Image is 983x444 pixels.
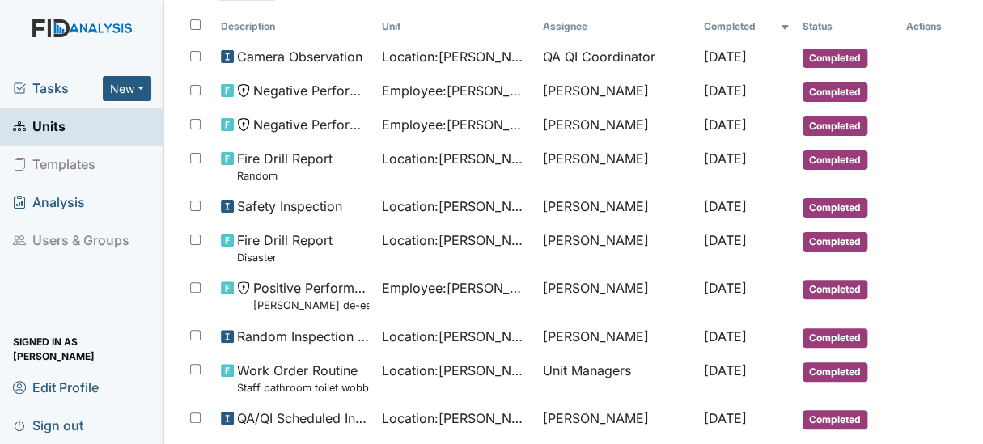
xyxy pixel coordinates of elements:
span: Location : [PERSON_NAME]. [382,47,530,66]
th: Toggle SortBy [796,13,899,40]
td: [PERSON_NAME] [536,108,697,142]
span: Location : [PERSON_NAME]. [382,408,530,428]
span: Positive Performance Review Casey de-escalation [253,278,369,313]
td: [PERSON_NAME] [536,224,697,272]
td: [PERSON_NAME] [536,74,697,108]
td: QA QI Coordinator [536,40,697,74]
span: Completed [803,150,867,170]
span: Completed [803,82,867,102]
span: Signed in as [PERSON_NAME] [13,336,151,362]
span: Completed [803,198,867,218]
td: [PERSON_NAME] [536,402,697,436]
span: [DATE] [704,232,747,248]
span: Location : [PERSON_NAME]. [382,327,530,346]
span: Camera Observation [237,47,362,66]
span: Completed [803,280,867,299]
span: Analysis [13,190,85,215]
th: Assignee [536,13,697,40]
span: Random Inspection for Evening [237,327,369,346]
span: Employee : [PERSON_NAME] [382,115,530,134]
span: Completed [803,328,867,348]
span: Edit Profile [13,374,99,400]
th: Toggle SortBy [214,13,375,40]
th: Actions [899,13,964,40]
a: Tasks [13,78,103,98]
td: [PERSON_NAME] [536,142,697,190]
span: [DATE] [704,150,747,167]
span: QA/QI Scheduled Inspection [237,408,369,428]
span: Completed [803,362,867,382]
small: Random [237,168,333,184]
small: Disaster [237,250,333,265]
span: [DATE] [704,280,747,296]
span: Completed [803,49,867,68]
span: Completed [803,232,867,252]
span: Location : [PERSON_NAME]. [382,230,530,250]
span: Location : [PERSON_NAME]. [382,197,530,216]
span: [DATE] [704,198,747,214]
input: Toggle All Rows Selected [190,19,201,30]
td: Unit Managers [536,354,697,402]
th: Toggle SortBy [375,13,536,40]
span: Work Order Routine Staff bathroom toilet wobbly [237,361,369,395]
span: Employee : [PERSON_NAME] [382,81,530,100]
span: Negative Performance Review [253,81,369,100]
span: Employee : [PERSON_NAME] [382,278,530,298]
span: [DATE] [704,82,747,99]
span: [DATE] [704,116,747,133]
td: [PERSON_NAME] [536,320,697,354]
span: [DATE] [704,49,747,65]
small: [PERSON_NAME] de-escalation [253,298,369,313]
span: [DATE] [704,362,747,378]
span: Negative Performance Review [253,115,369,134]
th: Toggle SortBy [697,13,796,40]
small: Staff bathroom toilet wobbly [237,380,369,395]
span: Safety Inspection [237,197,342,216]
span: Sign out [13,412,83,438]
span: Location : [PERSON_NAME]. [382,149,530,168]
span: Completed [803,116,867,136]
span: Fire Drill Report Disaster [237,230,333,265]
span: [DATE] [704,328,747,345]
span: [DATE] [704,410,747,426]
span: Completed [803,410,867,429]
span: Units [13,114,66,139]
button: New [103,76,151,101]
span: Location : [PERSON_NAME]. [382,361,530,380]
td: [PERSON_NAME] [536,190,697,224]
span: Fire Drill Report Random [237,149,333,184]
td: [PERSON_NAME] [536,272,697,319]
